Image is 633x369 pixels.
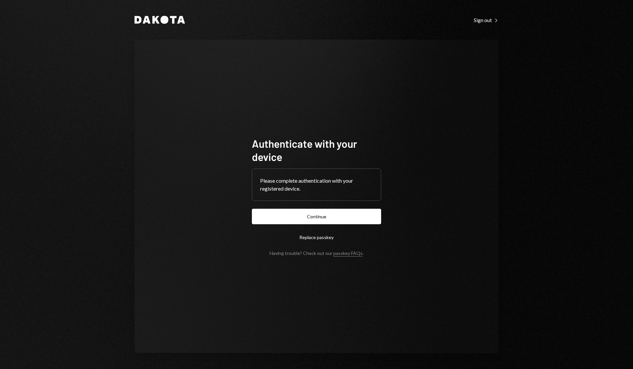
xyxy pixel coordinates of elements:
[252,209,381,224] button: Continue
[252,137,381,163] h1: Authenticate with your device
[252,230,381,245] button: Replace passkey
[474,16,498,23] a: Sign out
[270,250,364,256] div: Having trouble? Check out our .
[260,177,373,193] div: Please complete authentication with your registered device.
[333,250,363,257] a: passkey FAQs
[474,17,498,23] div: Sign out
